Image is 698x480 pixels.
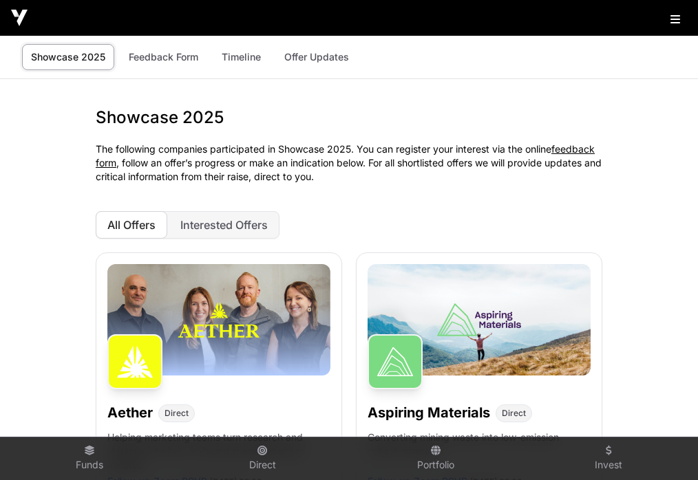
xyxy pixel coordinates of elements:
iframe: Chat Widget [629,414,698,480]
a: Funds [8,440,171,477]
button: All Offers [96,211,167,239]
a: Portfolio [355,440,517,477]
h1: Showcase 2025 [96,107,602,129]
h1: Aether [107,403,153,422]
a: Showcase 2025 [22,44,114,70]
img: Aspiring-Banner.jpg [368,264,591,375]
img: Aether-Banner.jpg [107,264,330,375]
p: Converting mining waste into low-emission critical minerals. [368,430,591,474]
button: Interested Offers [169,211,279,239]
h1: Aspiring Materials [368,403,490,422]
span: Direct [165,408,189,419]
a: Feedback Form [120,44,207,70]
span: All Offers [107,218,156,232]
a: Direct [182,440,344,477]
p: Helping marketing teams turn research and strategy into live, on-brand presentations in minutes. [107,430,330,474]
a: Timeline [213,44,270,70]
img: Aspiring Materials [368,334,423,389]
img: Icehouse Ventures Logo [11,10,28,26]
a: Invest [528,440,690,477]
img: Aether [107,334,162,389]
p: The following companies participated in Showcase 2025. You can register your interest via the onl... [96,142,602,184]
span: Direct [502,408,526,419]
a: Offer Updates [275,44,358,70]
span: Interested Offers [180,218,268,232]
